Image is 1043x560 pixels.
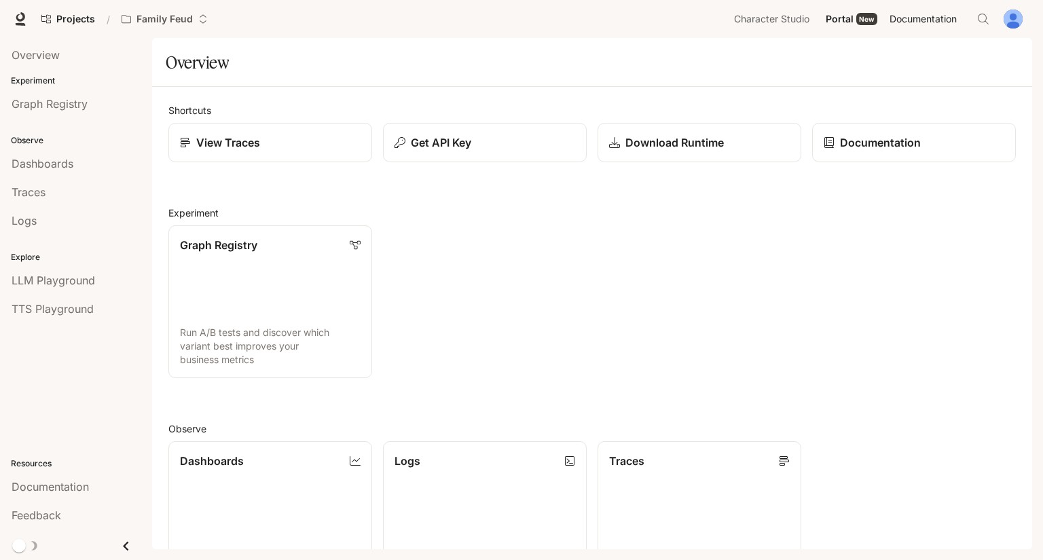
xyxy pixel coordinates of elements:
span: Character Studio [734,11,809,28]
a: PortalNew [820,5,883,33]
a: Go to projects [35,5,101,33]
p: Graph Registry [180,237,257,253]
div: New [856,13,877,25]
a: Documentation [812,123,1016,162]
p: Traces [609,453,644,469]
h2: Observe [168,422,1016,436]
a: Graph RegistryRun A/B tests and discover which variant best improves your business metrics [168,225,372,378]
p: Run A/B tests and discover which variant best improves your business metrics [180,326,361,367]
h2: Experiment [168,206,1016,220]
div: / [101,12,115,26]
img: User avatar [1004,10,1023,29]
button: User avatar [1000,5,1027,33]
button: Get API Key [383,123,587,162]
h2: Shortcuts [168,103,1016,117]
button: Open Command Menu [970,5,997,33]
p: Documentation [840,134,921,151]
p: Logs [395,453,420,469]
button: Open workspace menu [115,5,214,33]
p: Download Runtime [625,134,724,151]
a: View Traces [168,123,372,162]
h1: Overview [166,49,229,76]
a: Download Runtime [598,123,801,162]
p: Family Feud [136,14,193,25]
a: Character Studio [729,5,819,33]
a: Documentation [884,5,967,33]
span: Documentation [890,11,957,28]
p: Dashboards [180,453,244,469]
p: Get API Key [411,134,471,151]
span: Projects [56,14,95,25]
span: Portal [826,11,854,28]
p: View Traces [196,134,260,151]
